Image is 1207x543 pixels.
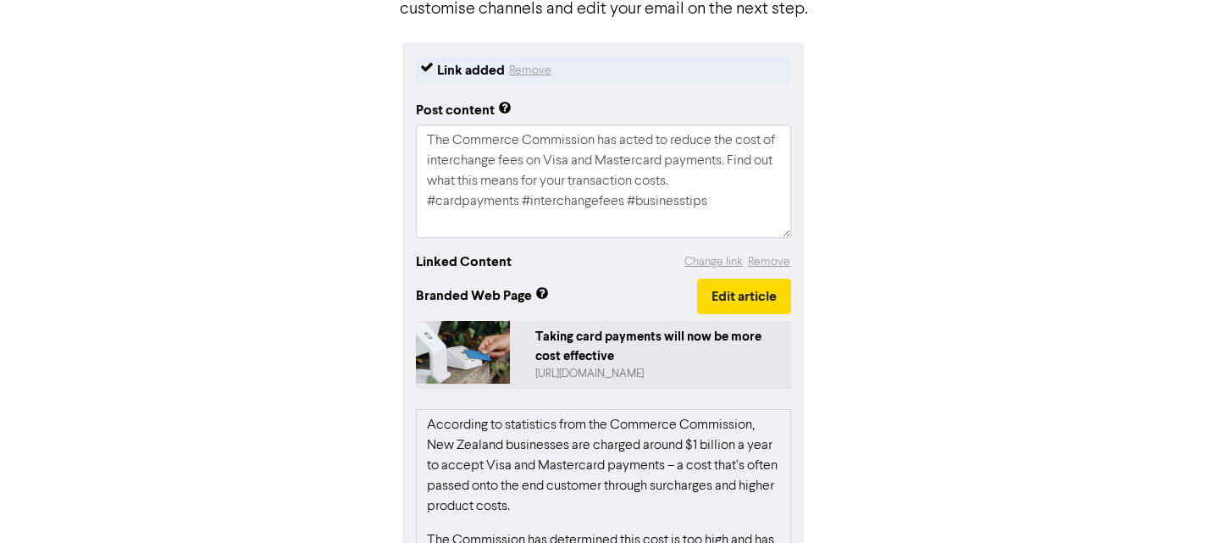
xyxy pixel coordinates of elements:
a: Taking card payments will now be more cost effective[URL][DOMAIN_NAME] [416,321,791,389]
div: Link added [437,60,505,80]
button: Change link [684,252,744,272]
img: 2adR979P32iK4jSobguLuR-a-person-holding-a-credit-card-next-to-a-machine-S8UnShrQUeE.jpg [416,321,510,384]
div: Linked Content [416,252,512,272]
div: Taking card payments will now be more cost effective [535,328,784,366]
textarea: The Commerce Commission has acted to reduce the cost of interchange fees on Visa and Mastercard p... [416,125,791,238]
div: https://public2.bomamarketing.com/cp/2adR979P32iK4jSobguLuR?sa=XPjPCDF3 [535,366,784,382]
button: Remove [508,60,552,80]
div: Post content [416,100,512,120]
button: Remove [747,252,791,272]
button: Edit article [697,279,791,314]
p: According to statistics from the Commerce Commission, New Zealand businesses are charged around $... [427,415,780,517]
span: Branded Web Page [416,285,697,306]
iframe: Chat Widget [1122,462,1207,543]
